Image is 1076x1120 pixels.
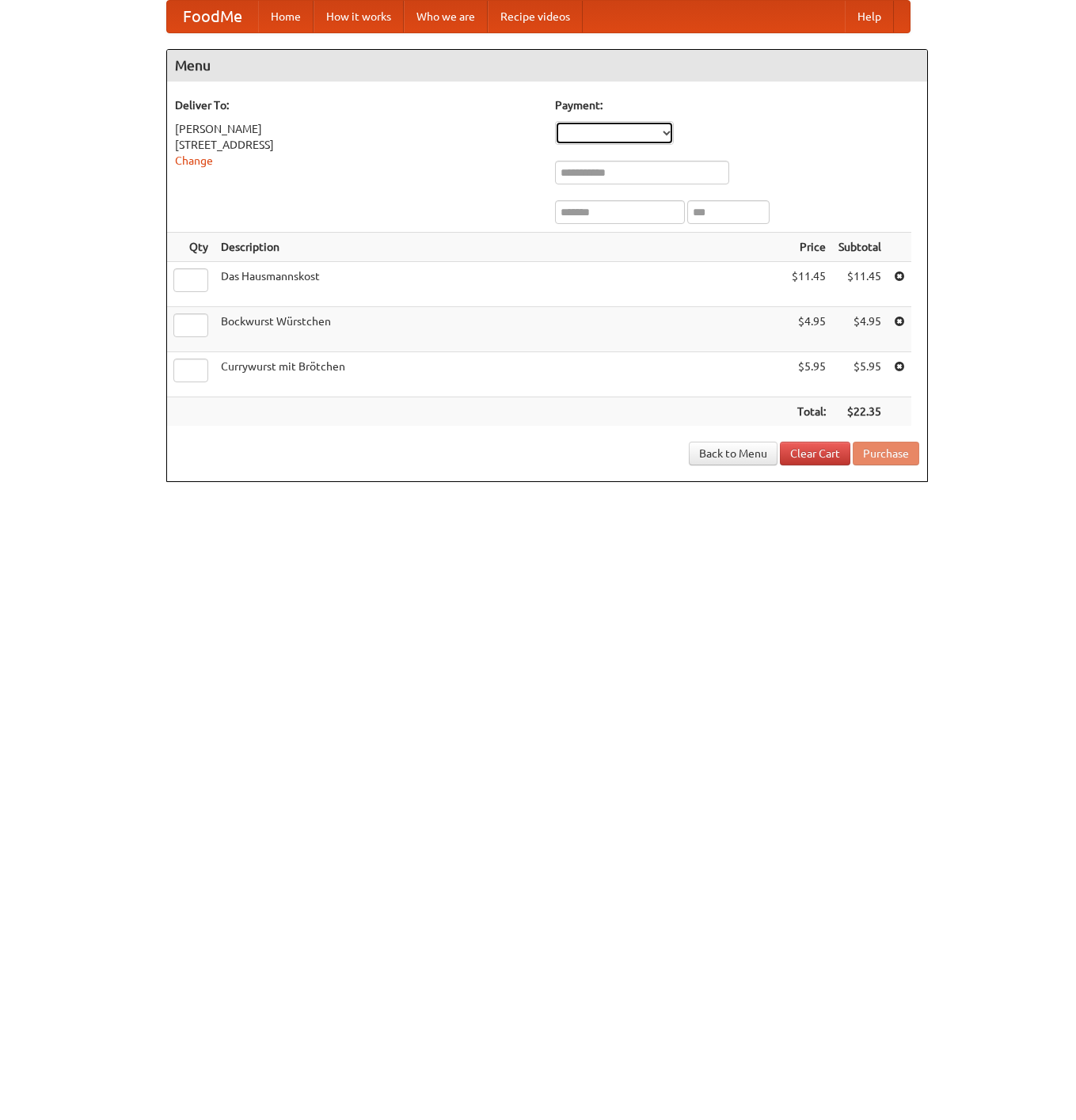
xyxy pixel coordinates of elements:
[832,397,888,427] th: $22.35
[215,262,785,307] td: Das Hausmannskost
[555,97,919,113] h5: Payment:
[215,233,785,262] th: Description
[832,262,888,307] td: $11.45
[785,397,832,427] th: Total:
[785,233,832,262] th: Price
[488,1,583,32] a: Recipe videos
[215,307,785,352] td: Bockwurst Würstchen
[175,121,539,137] div: [PERSON_NAME]
[314,1,404,32] a: How it works
[832,307,888,352] td: $4.95
[845,1,894,32] a: Help
[404,1,488,32] a: Who we are
[832,352,888,397] td: $5.95
[785,307,832,352] td: $4.95
[258,1,314,32] a: Home
[832,233,888,262] th: Subtotal
[215,352,785,397] td: Currywurst mit Brötchen
[175,154,213,167] a: Change
[689,442,778,465] a: Back to Menu
[175,97,539,113] h5: Deliver To:
[167,1,258,32] a: FoodMe
[167,233,215,262] th: Qty
[785,262,832,307] td: $11.45
[175,137,539,153] div: [STREET_ADDRESS]
[785,352,832,397] td: $5.95
[780,442,850,465] a: Clear Cart
[167,50,927,82] h4: Menu
[853,442,919,465] button: Purchase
